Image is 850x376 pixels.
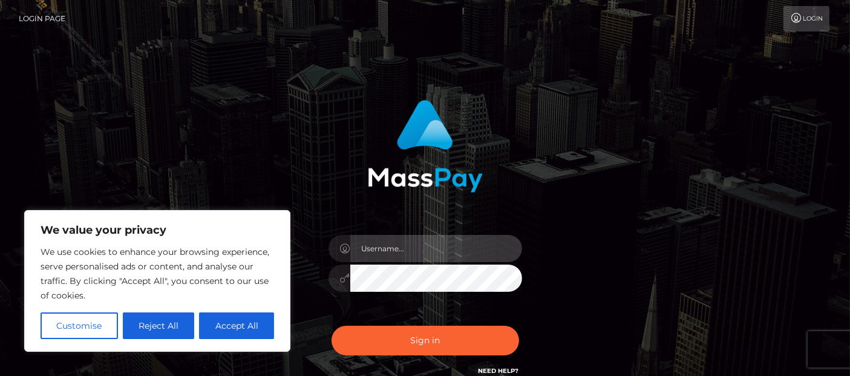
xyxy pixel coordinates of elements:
input: Username... [350,235,522,262]
div: We value your privacy [24,210,290,352]
img: MassPay Login [368,100,483,193]
button: Sign in [332,326,519,355]
a: Need Help? [479,367,519,375]
p: We use cookies to enhance your browsing experience, serve personalised ads or content, and analys... [41,245,274,303]
button: Reject All [123,312,195,339]
button: Accept All [199,312,274,339]
button: Customise [41,312,118,339]
a: Login Page [19,6,65,31]
p: We value your privacy [41,223,274,237]
a: Login [783,6,829,31]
